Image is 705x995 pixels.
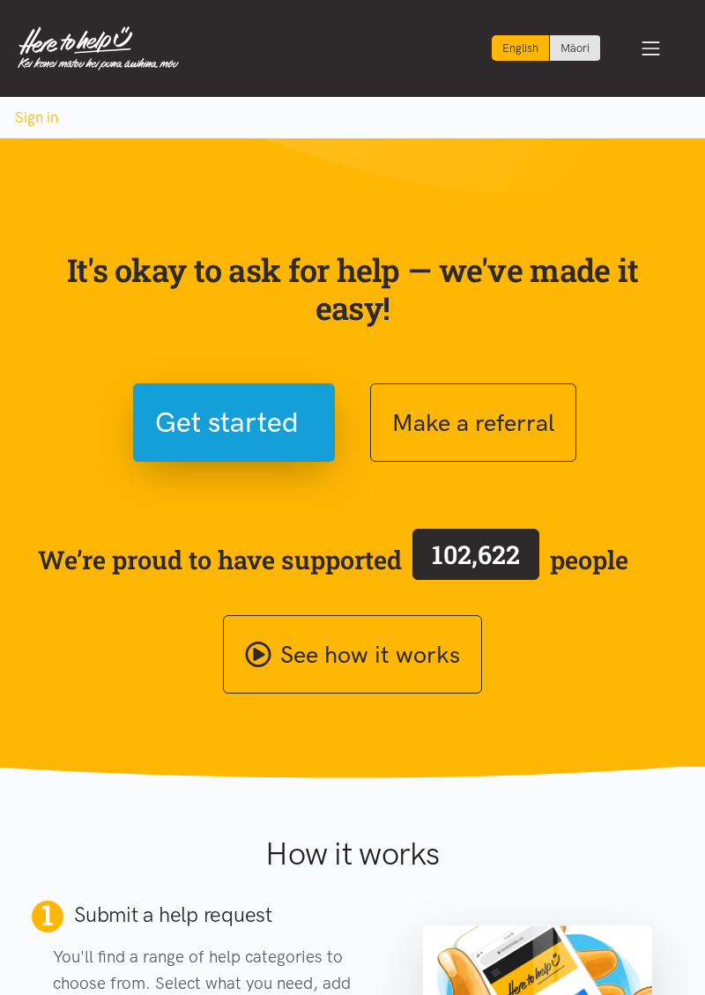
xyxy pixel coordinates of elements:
img: Home [18,26,179,71]
button: Toggle navigation [614,18,688,79]
a: Switch to Te Reo Māori [550,35,600,61]
span: 102,622 [432,538,520,571]
span: We’re proud to have supported people [38,525,628,594]
div: Language toggle [492,35,601,61]
span: Get started [155,400,299,445]
span: 1 [41,898,53,932]
a: See how it works [223,615,482,694]
a: 102,622 [402,525,550,594]
button: Make a referral [370,383,576,462]
p: It's okay to ask for help — we've made it easy! [53,251,652,327]
h1: How it works [106,835,599,872]
button: Get started [133,383,335,462]
div: Current language [492,35,550,61]
h2: Submit a help request [74,901,272,929]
